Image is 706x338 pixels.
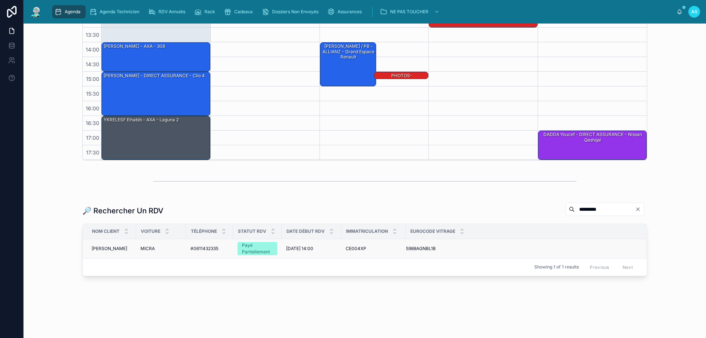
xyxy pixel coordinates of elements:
[52,5,86,18] a: Agenda
[406,246,436,252] span: 5988AGNBL1B
[374,72,428,79] div: PHOTOS-[PERSON_NAME] / TPANO - ALLIANZ - Grand espace Renault
[635,206,644,212] button: Clear
[49,4,677,20] div: scrollable content
[146,5,190,18] a: RDV Annulés
[325,5,367,18] a: Assurances
[29,6,43,18] img: App logo
[222,5,258,18] a: Cadeaux
[260,5,324,18] a: Dossiers Non Envoyés
[192,5,220,18] a: Rack
[286,246,337,252] a: [DATE] 14:00
[140,246,155,252] span: MICRA
[375,72,428,95] div: PHOTOS-[PERSON_NAME] / TPANO - ALLIANZ - Grand espace Renault
[238,228,266,234] span: Statut RDV
[84,120,101,126] span: 16:30
[84,61,101,67] span: 14:30
[691,9,698,15] span: AS
[539,131,646,143] div: DADDA Youcef - DIRECT ASSURANCE - Nissan qashqai
[242,242,273,255] div: Payé Partiellement
[103,72,206,79] div: [PERSON_NAME] - DIRECT ASSURANCE - Clio 4
[84,76,101,82] span: 15:00
[234,9,253,15] span: Cadeaux
[103,43,166,50] div: [PERSON_NAME] - AXA - 308
[92,246,132,252] a: [PERSON_NAME]
[338,9,362,15] span: Assurances
[84,105,101,111] span: 16:00
[141,228,160,234] span: Voiture
[204,9,215,15] span: Rack
[84,90,101,97] span: 15:30
[378,5,443,18] a: NE PAS TOUCHER
[534,264,579,270] span: Showing 1 of 1 results
[286,228,325,234] span: Date Début RDV
[538,131,646,160] div: DADDA Youcef - DIRECT ASSURANCE - Nissan qashqai
[100,9,139,15] span: Agenda Technicien
[286,246,313,252] span: [DATE] 14:00
[82,206,163,216] h1: 🔎 Rechercher Un RDV
[103,117,179,123] div: YKRELESF elhabib - AXA - Laguna 2
[321,43,376,60] div: [PERSON_NAME] / PB - ALLIANZ - Grand espace Renault
[92,228,120,234] span: Nom Client
[84,135,101,141] span: 17:00
[406,246,637,252] a: 5988AGNBL1B
[140,246,182,252] a: MICRA
[84,149,101,156] span: 17:30
[410,228,455,234] span: Eurocode Vitrage
[158,9,185,15] span: RDV Annulés
[65,9,81,15] span: Agenda
[346,228,388,234] span: Immatriculation
[346,246,366,252] span: CE004XP
[102,43,210,71] div: [PERSON_NAME] - AXA - 308
[238,242,277,255] a: Payé Partiellement
[272,9,318,15] span: Dossiers Non Envoyés
[191,228,217,234] span: Téléphone
[190,246,229,252] a: #0611432335
[320,43,376,86] div: [PERSON_NAME] / PB - ALLIANZ - Grand espace Renault
[84,46,101,53] span: 14:00
[102,116,210,160] div: YKRELESF elhabib - AXA - Laguna 2
[346,246,401,252] a: CE004XP
[92,246,127,252] span: [PERSON_NAME]
[190,246,218,252] span: #0611432335
[84,32,101,38] span: 13:30
[87,5,145,18] a: Agenda Technicien
[102,72,210,115] div: [PERSON_NAME] - DIRECT ASSURANCE - Clio 4
[390,9,428,15] span: NE PAS TOUCHER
